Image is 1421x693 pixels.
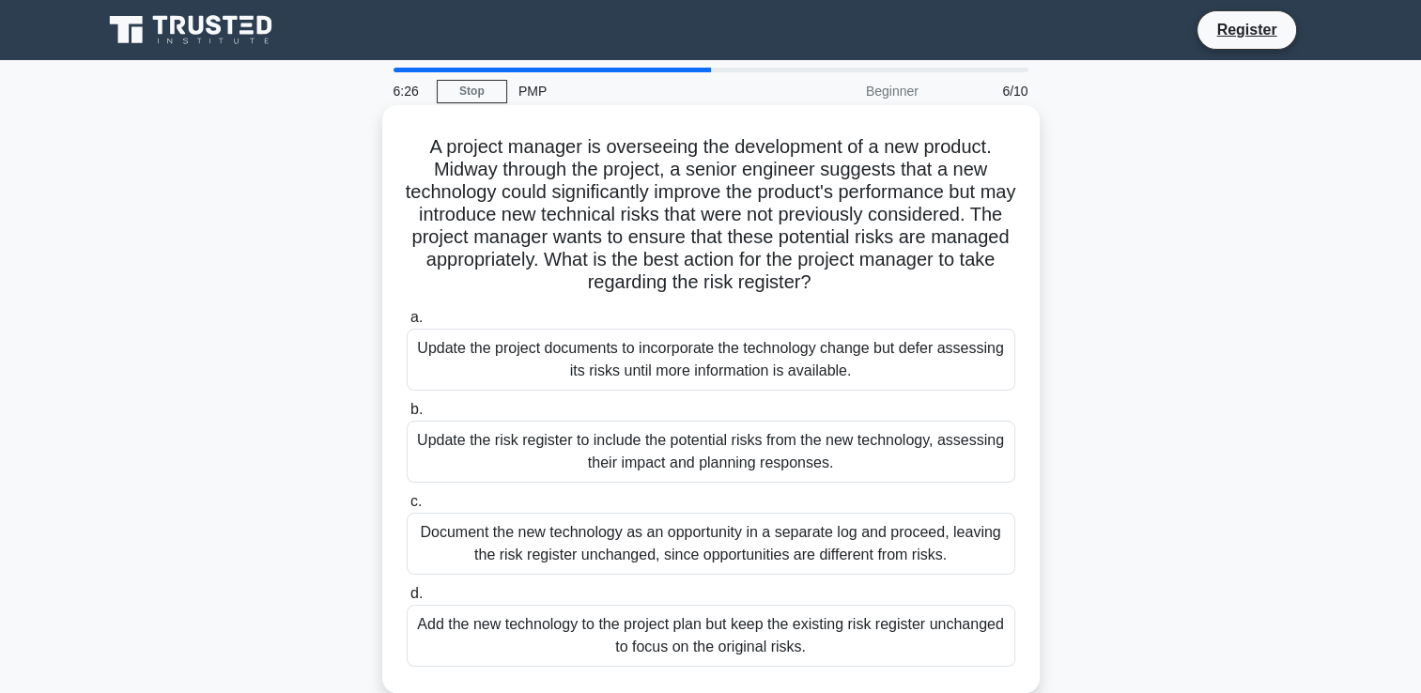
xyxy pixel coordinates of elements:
div: PMP [507,72,765,110]
div: Beginner [765,72,930,110]
div: Update the project documents to incorporate the technology change but defer assessing its risks u... [407,329,1015,391]
div: 6/10 [930,72,1040,110]
span: d. [410,585,423,601]
span: c. [410,493,422,509]
a: Register [1205,18,1288,41]
span: b. [410,401,423,417]
a: Stop [437,80,507,103]
div: Update the risk register to include the potential risks from the new technology, assessing their ... [407,421,1015,483]
div: Add the new technology to the project plan but keep the existing risk register unchanged to focus... [407,605,1015,667]
h5: A project manager is overseeing the development of a new product. Midway through the project, a s... [405,135,1017,295]
div: Document the new technology as an opportunity in a separate log and proceed, leaving the risk reg... [407,513,1015,575]
div: 6:26 [382,72,437,110]
span: a. [410,309,423,325]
